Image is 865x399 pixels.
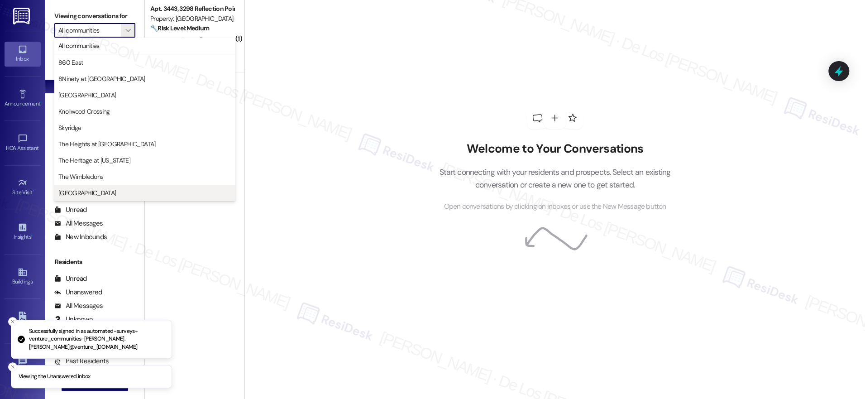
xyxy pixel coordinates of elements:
div: All Messages [54,219,103,228]
span: Skyridge [58,123,81,132]
h2: Welcome to Your Conversations [425,142,684,156]
p: Start connecting with your residents and prospects. Select an existing conversation or create a n... [425,166,684,192]
p: Viewing the Unanswered inbox [19,373,91,381]
span: • [33,188,34,194]
span: 860 East [58,58,83,67]
strong: 🔧 Risk Level: Medium [150,24,209,32]
div: Prospects [45,175,144,184]
span: The Heights at [GEOGRAPHIC_DATA] [58,139,156,149]
span: The Heritage at [US_STATE] [58,156,130,165]
div: Unanswered [54,288,102,297]
span: Z. Abdurakhimova [150,36,200,44]
span: The Wimbledons [58,172,103,181]
span: [GEOGRAPHIC_DATA] [58,91,116,100]
span: • [31,232,33,239]
div: Property: [GEOGRAPHIC_DATA] at [GEOGRAPHIC_DATA] [150,14,234,24]
span: • [40,99,42,106]
a: HOA Assistant [5,131,41,155]
span: Knollwood Crossing [58,107,110,116]
img: ResiDesk Logo [13,8,32,24]
a: Insights • [5,220,41,244]
div: New Inbounds [54,232,107,242]
a: Inbox [5,42,41,66]
a: Leads [5,309,41,333]
span: All communities [58,41,100,50]
div: Unread [54,274,87,284]
p: Successfully signed in as automated-surveys-venture_communities-[PERSON_NAME].[PERSON_NAME]@ventu... [29,327,164,351]
button: Close toast [8,317,17,326]
i:  [125,27,130,34]
div: Unread [54,205,87,215]
div: Apt. 3443, 3298 Reflection Pointe [150,4,234,14]
span: [PERSON_NAME] [200,36,245,44]
label: Viewing conversations for [54,9,135,23]
a: Templates • [5,353,41,378]
span: Open conversations by clicking on inboxes or use the New Message button [444,201,666,212]
a: Buildings [5,264,41,289]
span: 8Ninety at [GEOGRAPHIC_DATA] [58,74,145,83]
input: All communities [58,23,121,38]
div: Residents [45,257,144,267]
span: [GEOGRAPHIC_DATA] [58,188,116,197]
div: Prospects + Residents [45,51,144,61]
a: Site Visit • [5,175,41,200]
button: Close toast [8,362,17,371]
div: All Messages [54,301,103,311]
